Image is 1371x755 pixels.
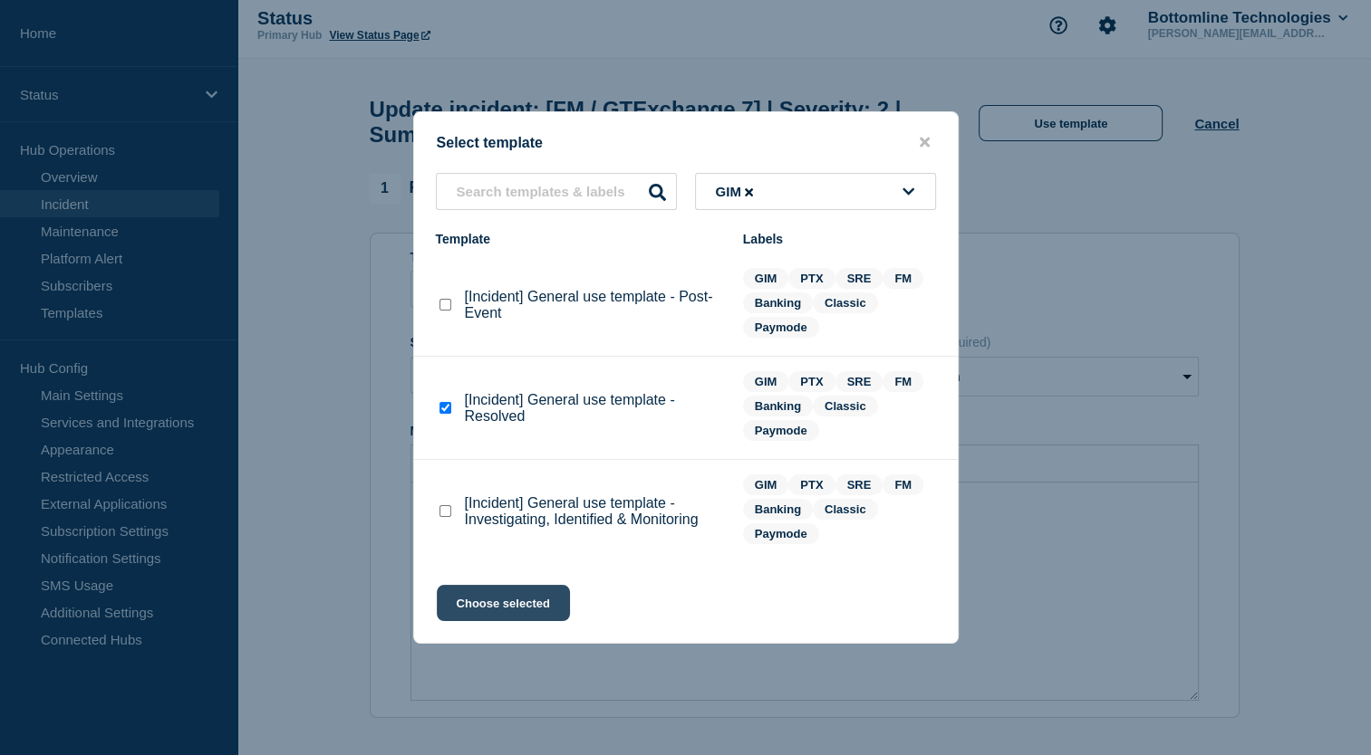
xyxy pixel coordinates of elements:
span: GIM [716,184,758,199]
p: [Incident] General use template - Post-Event [465,289,725,321]
span: FM [883,268,923,289]
input: [Incident] General use template - Investigating, Identified & Monitoring checkbox [439,505,451,517]
span: Banking [743,396,813,416]
div: Labels [743,232,936,246]
span: SRE [835,474,883,495]
span: PTX [788,474,835,495]
span: Banking [743,499,813,520]
span: PTX [788,268,835,289]
span: GIM [743,371,789,392]
span: FM [883,474,923,495]
div: Select template [414,134,958,151]
span: Paymode [743,420,819,441]
div: Template [436,232,725,246]
span: SRE [835,268,883,289]
span: SRE [835,371,883,392]
span: FM [883,371,923,392]
p: [Incident] General use template - Resolved [465,392,725,425]
span: Paymode [743,523,819,544]
button: GIM [695,173,936,210]
span: Classic [813,396,878,416]
button: close button [914,134,935,151]
span: PTX [788,371,835,392]
span: Classic [813,292,878,313]
p: [Incident] General use template - Investigating, Identified & Monitoring [465,495,725,528]
span: GIM [743,474,789,495]
span: GIM [743,268,789,289]
input: Search templates & labels [436,173,677,210]
button: Choose selected [437,585,570,621]
span: Banking [743,292,813,313]
span: Classic [813,499,878,520]
span: Paymode [743,317,819,338]
input: [Incident] General use template - Resolved checkbox [439,402,451,414]
input: [Incident] General use template - Post-Event checkbox [439,299,451,311]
